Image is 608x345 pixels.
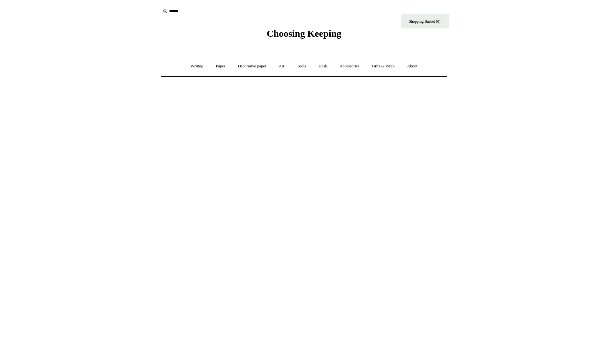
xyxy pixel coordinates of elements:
[232,58,272,75] a: Decorative paper
[210,58,231,75] a: Paper
[185,58,209,75] a: Writing
[334,58,365,75] a: Accessories
[291,58,312,75] a: Tools
[313,58,333,75] a: Desk
[401,58,423,75] a: About
[273,58,290,75] a: Art
[366,58,400,75] a: Gifts & Wrap
[266,28,341,39] span: Choosing Keeping
[266,33,341,38] a: Choosing Keeping
[401,14,449,28] a: Shopping Basket (0)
